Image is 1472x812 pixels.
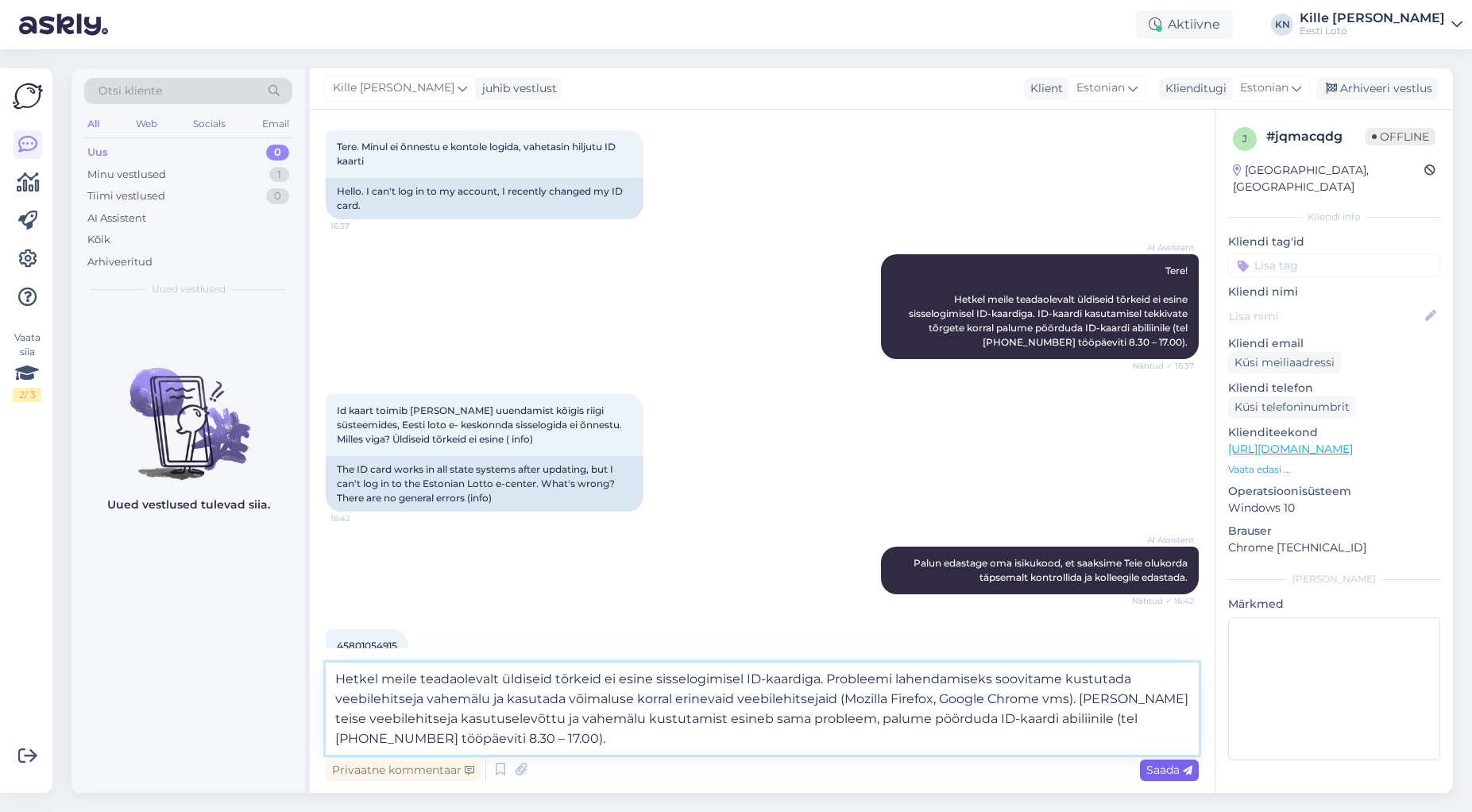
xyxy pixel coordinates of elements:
[1228,523,1440,539] p: Brauser
[13,81,43,111] img: Askly Logo
[1146,763,1192,777] span: Saada
[326,760,481,781] div: Privaatne kommentaar
[1134,534,1194,546] span: AI Assistent
[1300,25,1445,37] div: Eesti Loto
[1228,352,1341,373] div: Küsi meiliaadressi
[1266,127,1366,146] div: # jqmacqdg
[133,114,160,134] div: Web
[1240,79,1288,97] span: Estonian
[269,167,289,183] div: 1
[1228,539,1440,556] p: Chrome [TECHNICAL_ID]
[1136,10,1233,39] div: Aktiivne
[1228,483,1440,500] p: Operatsioonisüsteem
[1134,242,1194,253] span: AI Assistent
[266,145,289,160] div: 0
[84,114,102,134] div: All
[1159,80,1227,97] div: Klienditugi
[1228,596,1440,613] p: Märkmed
[152,282,226,296] span: Uued vestlused
[1228,500,1440,516] p: Windows 10
[1228,335,1440,352] p: Kliendi email
[99,83,162,99] span: Otsi kliente
[1228,380,1440,396] p: Kliendi telefon
[87,167,166,183] div: Minu vestlused
[13,388,41,402] div: 2 / 3
[914,557,1190,583] span: Palun edastage oma isikukood, et saaksime Teie olukorda täpsemalt kontrollida ja kolleegile edast...
[1132,595,1194,607] span: Nähtud ✓ 16:42
[1024,80,1063,97] div: Klient
[1228,442,1353,456] a: [URL][DOMAIN_NAME]
[476,80,557,97] div: juhib vestlust
[87,254,153,270] div: Arhiveeritud
[326,456,643,512] div: The ID card works in all state systems after updating, but I can't log in to the Estonian Lotto e...
[1300,12,1462,37] a: Kille [PERSON_NAME]Eesti Loto
[87,145,108,160] div: Uus
[337,141,618,167] span: Tere. Minul ei õnnestu e kontole logida, vahetasin hiljutu ID kaarti
[330,512,390,524] span: 16:42
[1233,162,1424,195] div: [GEOGRAPHIC_DATA], [GEOGRAPHIC_DATA]
[1228,234,1440,250] p: Kliendi tag'id
[1228,424,1440,441] p: Klienditeekond
[333,79,454,97] span: Kille [PERSON_NAME]
[1316,78,1439,99] div: Arhiveeri vestlus
[1133,360,1194,372] span: Nähtud ✓ 16:37
[259,114,292,134] div: Email
[1228,253,1440,277] input: Lisa tag
[266,188,289,204] div: 0
[1228,572,1440,586] div: [PERSON_NAME]
[326,178,643,219] div: Hello. I can't log in to my account, I recently changed my ID card.
[87,188,165,204] div: Tiimi vestlused
[1242,133,1247,145] span: j
[1228,462,1440,477] p: Vaata edasi ...
[107,497,270,513] p: Uued vestlused tulevad siia.
[337,640,397,652] span: 45801054915
[87,232,110,248] div: Kõik
[1366,128,1435,145] span: Offline
[1300,12,1445,25] div: Kille [PERSON_NAME]
[190,114,229,134] div: Socials
[1228,210,1440,224] div: Kliendi info
[1076,79,1125,97] span: Estonian
[1271,14,1293,36] div: KN
[71,339,305,482] img: No chats
[330,220,390,232] span: 16:37
[1229,307,1422,325] input: Lisa nimi
[337,404,624,445] span: Id kaart toimib [PERSON_NAME] uuendamist kõigis riigi süsteemides, Eesti loto e- keskonnda sissel...
[87,211,146,226] div: AI Assistent
[1228,396,1356,418] div: Küsi telefoninumbrit
[1228,284,1440,300] p: Kliendi nimi
[326,663,1199,755] textarea: Hetkel meile teadaolevalt üldiseid tõrkeid ei esine sisselogimisel ID-kaardiga. Probleemi lahenda...
[13,331,41,402] div: Vaata siia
